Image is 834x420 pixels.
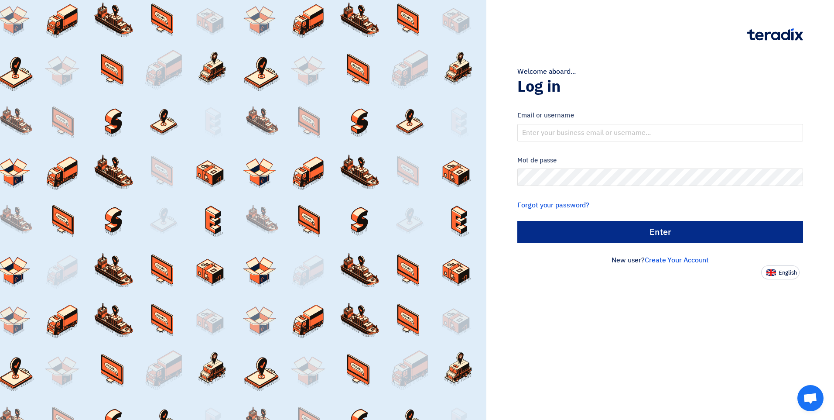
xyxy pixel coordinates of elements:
label: Mot de passe [517,155,803,165]
button: English [761,265,800,279]
img: Teradix logo [747,28,803,41]
h1: Log in [517,77,803,96]
a: Create Your Account [645,255,709,265]
div: Open chat [797,385,824,411]
a: Forgot your password? [517,200,589,210]
img: en-US.png [766,269,776,276]
input: Enter [517,221,803,243]
div: Welcome aboard... [517,66,803,77]
label: Email or username [517,110,803,120]
span: English [779,270,797,276]
font: New user? [612,255,709,265]
input: Enter your business email or username... [517,124,803,141]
